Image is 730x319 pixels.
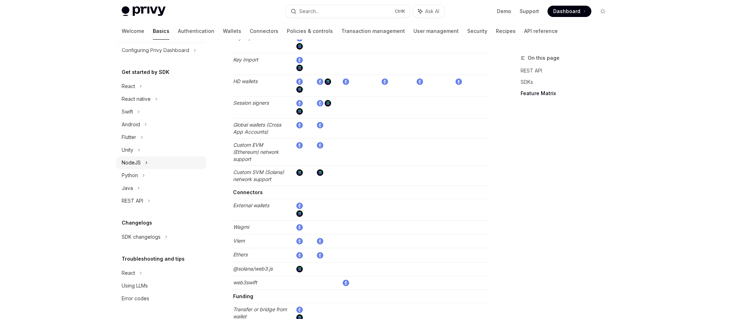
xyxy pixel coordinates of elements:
[233,293,253,299] strong: Funding
[528,54,560,62] span: On this page
[343,280,349,286] img: ethereum.png
[178,23,214,40] a: Authentication
[521,76,614,88] a: SDKs
[296,252,303,259] img: ethereum.png
[122,184,133,192] div: Java
[296,307,303,313] img: ethereum.png
[296,142,303,149] img: ethereum.png
[520,8,539,15] a: Support
[122,233,161,241] div: SDK changelogs
[122,219,152,227] h5: Changelogs
[233,100,269,106] em: Session signers
[122,197,143,205] div: REST API
[233,202,269,208] em: External wallets
[122,95,151,103] div: React native
[296,100,303,106] img: ethereum.png
[233,238,245,244] em: Viem
[122,294,149,303] div: Error codes
[233,279,257,285] em: web3swift
[122,158,141,167] div: NodeJS
[296,108,303,115] img: solana.png
[496,23,516,40] a: Recipes
[223,23,241,40] a: Wallets
[153,23,169,40] a: Basics
[250,23,278,40] a: Connectors
[233,78,257,84] em: HD wallets
[343,79,349,85] img: ethereum.png
[296,210,303,217] img: solana.png
[122,23,144,40] a: Welcome
[325,79,331,85] img: solana.png
[286,5,410,18] button: Search...CtrlK
[296,238,303,244] img: ethereum.png
[524,23,558,40] a: API reference
[317,252,323,259] img: ethereum.png
[287,23,333,40] a: Policies & controls
[425,8,439,15] span: Ask AI
[395,8,405,14] span: Ctrl K
[122,133,136,141] div: Flutter
[233,169,284,182] em: Custom SVM (Solana) network support
[317,142,323,149] img: ethereum.png
[317,79,323,85] img: ethereum.png
[296,43,303,50] img: solana.png
[122,108,133,116] div: Swift
[296,57,303,63] img: ethereum.png
[122,171,138,180] div: Python
[296,86,303,93] img: solana.png
[296,65,303,71] img: solana.png
[233,142,279,162] em: Custom EVM (Ethereum) network support
[413,23,459,40] a: User management
[122,282,148,290] div: Using LLMs
[122,146,133,154] div: Unity
[341,23,405,40] a: Transaction management
[296,169,303,176] img: solana.png
[122,68,169,76] h5: Get started by SDK
[296,203,303,209] img: ethereum.png
[317,238,323,244] img: ethereum.png
[317,122,323,128] img: ethereum.png
[122,269,135,277] div: React
[233,122,281,135] em: Global wallets (Cross App Accounts)
[317,169,323,176] img: solana.png
[553,8,580,15] span: Dashboard
[233,224,249,230] em: Wagmi
[233,266,273,272] em: @solana/web3.js
[382,79,388,85] img: ethereum.png
[296,122,303,128] img: ethereum.png
[597,6,608,17] button: Toggle dark mode
[296,266,303,272] img: solana.png
[467,23,487,40] a: Security
[299,7,319,16] div: Search...
[233,251,248,257] em: Ethers
[413,5,444,18] button: Ask AI
[116,292,207,305] a: Error codes
[122,6,166,16] img: light logo
[122,120,140,129] div: Android
[521,65,614,76] a: REST API
[233,189,263,195] strong: Connectors
[122,255,185,263] h5: Troubleshooting and tips
[296,224,303,231] img: ethereum.png
[296,79,303,85] img: ethereum.png
[547,6,591,17] a: Dashboard
[122,82,135,91] div: React
[116,279,207,292] a: Using LLMs
[233,57,258,63] em: Key Import
[325,100,331,106] img: solana.png
[521,88,614,99] a: Feature Matrix
[497,8,511,15] a: Demo
[417,79,423,85] img: ethereum.png
[456,79,462,85] img: ethereum.png
[317,100,323,106] img: ethereum.png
